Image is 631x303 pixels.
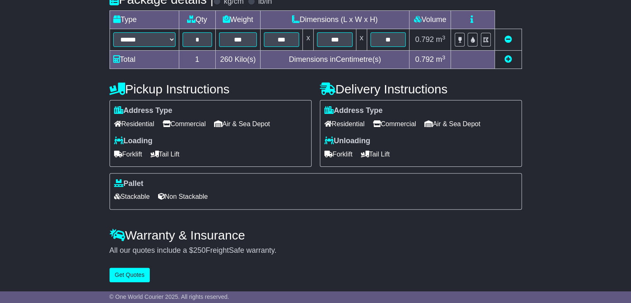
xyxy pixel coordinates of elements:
[373,117,416,130] span: Commercial
[324,106,383,115] label: Address Type
[361,148,390,161] span: Tail Lift
[110,228,522,242] h4: Warranty & Insurance
[220,55,232,64] span: 260
[158,190,208,203] span: Non Stackable
[415,35,434,44] span: 0.792
[436,35,446,44] span: m
[114,137,153,146] label: Loading
[110,293,229,300] span: © One World Courier 2025. All rights reserved.
[215,51,260,69] td: Kilo(s)
[436,55,446,64] span: m
[110,268,150,282] button: Get Quotes
[415,55,434,64] span: 0.792
[151,148,180,161] span: Tail Lift
[260,51,409,69] td: Dimensions in Centimetre(s)
[114,148,142,161] span: Forklift
[324,148,353,161] span: Forklift
[303,29,314,51] td: x
[163,117,206,130] span: Commercial
[110,82,312,96] h4: Pickup Instructions
[504,55,512,64] a: Add new item
[110,246,522,255] div: All our quotes include a $ FreightSafe warranty.
[179,11,215,29] td: Qty
[114,190,150,203] span: Stackable
[215,11,260,29] td: Weight
[114,179,144,188] label: Pallet
[442,34,446,41] sup: 3
[409,11,451,29] td: Volume
[324,117,365,130] span: Residential
[114,106,173,115] label: Address Type
[260,11,409,29] td: Dimensions (L x W x H)
[424,117,480,130] span: Air & Sea Depot
[442,54,446,61] sup: 3
[110,11,179,29] td: Type
[179,51,215,69] td: 1
[214,117,270,130] span: Air & Sea Depot
[193,246,206,254] span: 250
[114,117,154,130] span: Residential
[324,137,370,146] label: Unloading
[110,51,179,69] td: Total
[356,29,367,51] td: x
[504,35,512,44] a: Remove this item
[320,82,522,96] h4: Delivery Instructions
